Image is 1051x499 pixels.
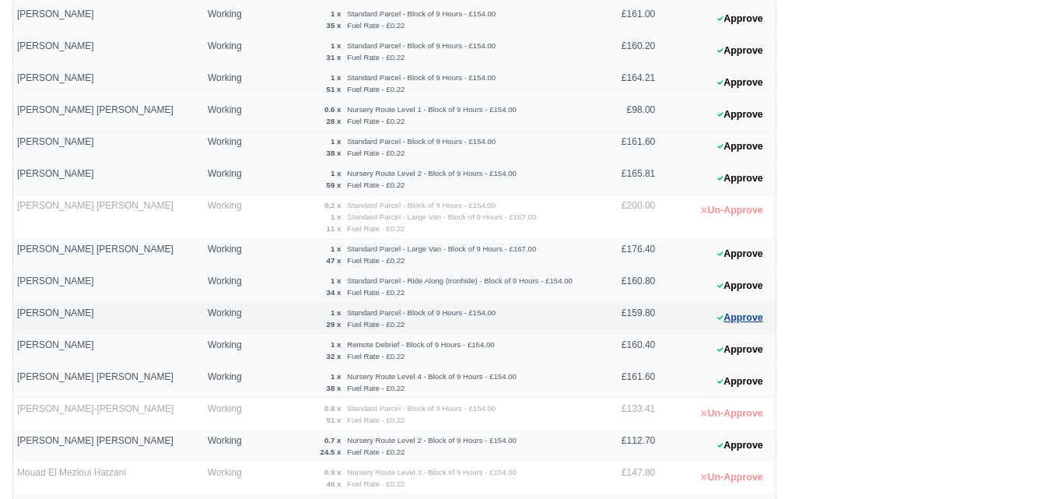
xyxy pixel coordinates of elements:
td: Working [204,271,261,303]
button: Approve [709,243,772,265]
strong: 1 x [331,73,341,82]
td: Working [204,4,261,36]
td: Working [204,462,261,494]
td: Working [204,68,261,100]
td: Working [204,195,261,239]
small: Fuel Rate - £0.22 [347,384,405,392]
strong: 0.2 x [324,201,341,209]
td: [PERSON_NAME] [13,303,204,335]
small: Fuel Rate - £0.22 [347,224,405,233]
button: Approve [709,8,772,30]
small: Standard Parcel - Large Van - Block of 9 Hours - £167.00 [347,244,536,253]
td: Working [204,303,261,335]
td: [PERSON_NAME] [13,335,204,367]
button: Approve [709,40,772,62]
td: £160.80 [590,271,660,303]
small: Fuel Rate - £0.22 [347,320,405,329]
td: Working [204,163,261,195]
button: Approve [709,104,772,126]
button: Un-Approve [692,402,771,425]
small: Standard Parcel - Ride Along (Ironhide) - Block of 9 Hours - £154.00 [347,276,573,285]
button: Approve [709,167,772,190]
small: Nursery Route Level 2 - Block of 9 Hours - £154.00 [347,169,517,177]
td: [PERSON_NAME] [13,271,204,303]
td: £161.60 [590,367,660,399]
strong: 46 x [327,480,342,488]
td: £159.80 [590,303,660,335]
td: [PERSON_NAME] [PERSON_NAME] [13,195,204,239]
strong: 1 x [331,41,341,50]
td: £165.81 [590,163,660,195]
button: Approve [709,72,772,94]
small: Fuel Rate - £0.22 [347,352,405,360]
small: Fuel Rate - £0.22 [347,256,405,265]
small: Standard Parcel - Block of 9 Hours - £154.00 [347,9,496,18]
td: £160.20 [590,36,660,68]
small: Standard Parcel - Block of 9 Hours - £154.00 [347,73,496,82]
small: Fuel Rate - £0.22 [347,85,405,93]
small: Standard Parcel - Block of 9 Hours - £154.00 [347,404,496,413]
td: £160.40 [590,335,660,367]
strong: 1 x [331,9,341,18]
td: £164.21 [590,68,660,100]
strong: 51 x [327,416,342,424]
small: Standard Parcel - Block of 9 Hours - £154.00 [347,201,496,209]
small: Nursery Route Level 1 - Block of 9 Hours - £154.00 [347,105,517,114]
td: Working [204,367,261,399]
small: Standard Parcel - Large Van - Block of 9 Hours - £167.00 [347,213,536,221]
td: £176.40 [590,239,660,271]
button: Approve [709,275,772,297]
strong: 59 x [327,181,342,189]
strong: 38 x [327,149,342,157]
td: [PERSON_NAME] [13,163,204,195]
strong: 0.9 x [324,468,341,476]
strong: 0.7 x [324,436,341,445]
td: [PERSON_NAME] [PERSON_NAME] [13,100,204,132]
strong: 1 x [331,308,341,317]
small: Fuel Rate - £0.22 [347,181,405,189]
strong: 47 x [327,256,342,265]
strong: 1 x [331,340,341,349]
strong: 0.6 x [324,105,341,114]
button: Approve [709,339,772,361]
small: Nursery Route Level 3 - Block of 9 Hours - £154.00 [347,468,517,476]
strong: 31 x [327,53,342,61]
small: Fuel Rate - £0.22 [347,480,405,488]
small: Fuel Rate - £0.22 [347,53,405,61]
strong: 1 x [331,213,341,221]
small: Fuel Rate - £0.22 [347,448,405,456]
strong: 1 x [331,372,341,381]
td: [PERSON_NAME] [PERSON_NAME] [13,239,204,271]
td: £98.00 [590,100,660,132]
small: Standard Parcel - Block of 9 Hours - £154.00 [347,41,496,50]
strong: 32 x [327,352,342,360]
small: Fuel Rate - £0.22 [347,149,405,157]
td: [PERSON_NAME] [PERSON_NAME] [13,430,204,462]
iframe: Chat Widget [973,424,1051,499]
button: Un-Approve [692,466,771,489]
button: Approve [709,434,772,457]
strong: 35 x [327,21,342,30]
td: £200.00 [590,195,660,239]
strong: 1 x [331,169,341,177]
td: [PERSON_NAME] [13,4,204,36]
button: Approve [709,371,772,393]
small: Standard Parcel - Block of 9 Hours - £154.00 [347,308,496,317]
td: £161.60 [590,132,660,163]
strong: 38 x [327,384,342,392]
small: Nursery Route Level 4 - Block of 9 Hours - £154.00 [347,372,517,381]
td: Working [204,36,261,68]
td: Mouad El Mezioui Harzani [13,462,204,494]
button: Un-Approve [692,199,771,222]
td: Working [204,430,261,462]
strong: 1 x [331,276,341,285]
small: Standard Parcel - Block of 9 Hours - £154.00 [347,137,496,146]
strong: 1 x [331,244,341,253]
strong: 24.5 x [321,448,342,456]
td: [PERSON_NAME]-[PERSON_NAME] [13,399,204,430]
td: Working [204,100,261,132]
strong: 34 x [327,288,342,297]
td: £147.80 [590,462,660,494]
strong: 1 x [331,137,341,146]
